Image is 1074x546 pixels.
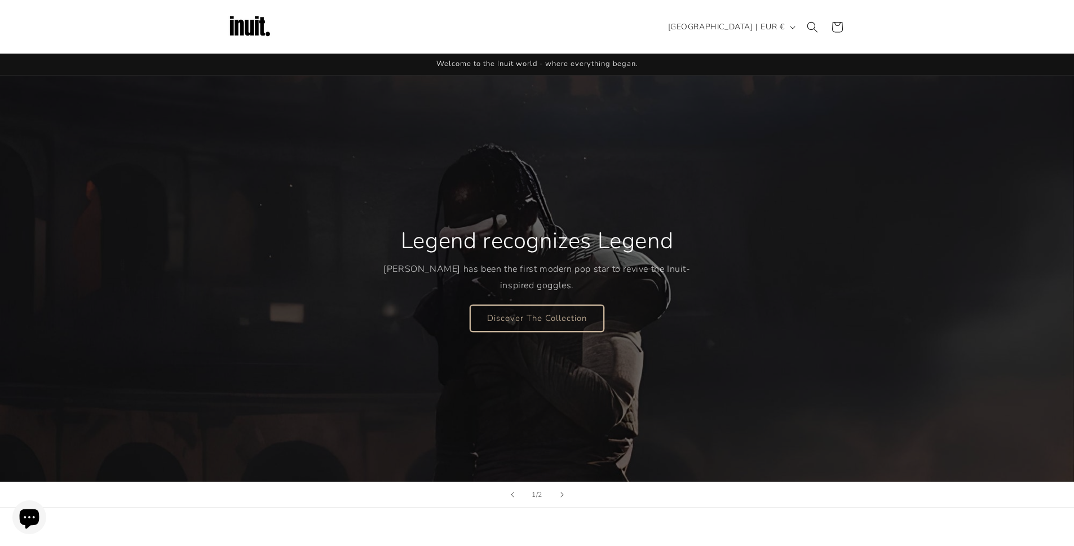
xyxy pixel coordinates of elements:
[668,21,785,33] span: [GEOGRAPHIC_DATA] | EUR €
[227,5,272,50] img: Inuit Logo
[550,482,574,507] button: Next slide
[536,489,538,500] span: /
[661,16,800,38] button: [GEOGRAPHIC_DATA] | EUR €
[532,489,536,500] span: 1
[500,482,525,507] button: Previous slide
[227,54,847,75] div: Announcement
[800,15,825,39] summary: Search
[436,59,638,69] span: Welcome to the Inuit world - where everything began.
[383,261,691,294] p: [PERSON_NAME] has been the first modern pop star to revive the Inuit-inspired goggles.
[538,489,542,500] span: 2
[401,226,673,256] h2: Legend recognizes Legend
[9,500,50,537] inbox-online-store-chat: Shopify online store chat
[470,305,604,331] a: Discover The Collection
